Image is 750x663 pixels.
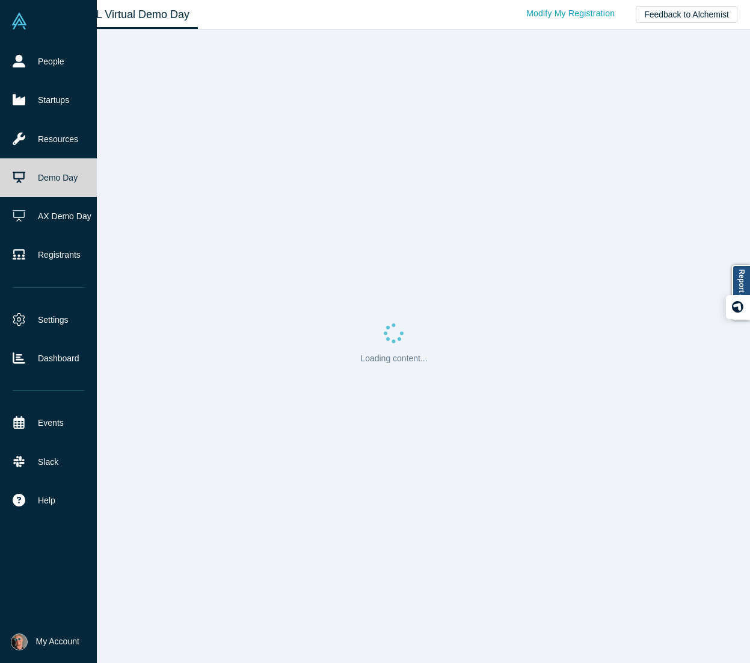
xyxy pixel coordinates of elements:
button: Feedback to Alchemist [636,6,737,23]
a: Report a bug! [732,265,750,320]
button: My Account [11,633,79,650]
img: Alchemist Vault Logo [11,13,28,30]
a: Class XL Virtual Demo Day [51,1,198,29]
img: Laurent Rains's Account [11,633,28,650]
p: Loading content... [360,352,427,365]
span: Help [38,494,55,507]
span: My Account [36,635,79,648]
a: Modify My Registration [514,3,627,24]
